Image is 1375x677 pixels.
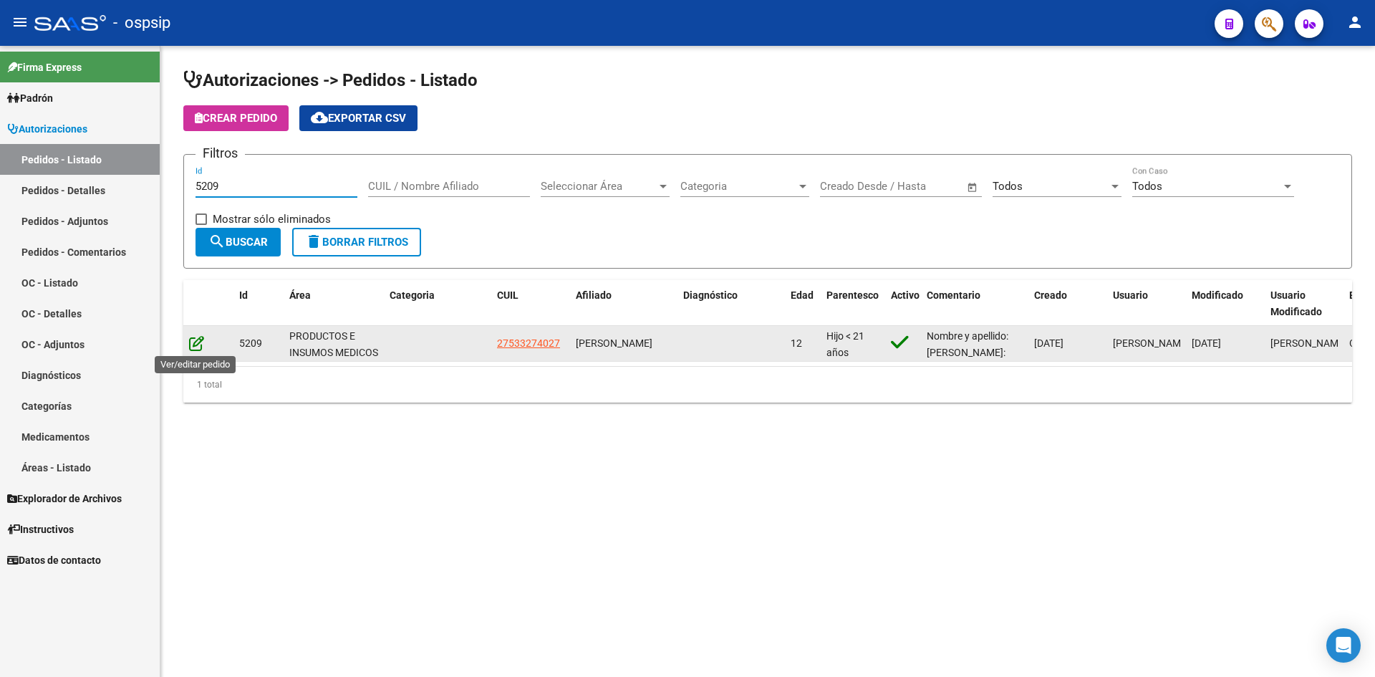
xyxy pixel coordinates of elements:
button: Borrar Filtros [292,228,421,256]
button: Exportar CSV [299,105,418,131]
span: Padrón [7,90,53,106]
span: Activo [891,289,920,301]
span: Modificado [1192,289,1243,301]
mat-icon: menu [11,14,29,31]
span: Mostrar sólo eliminados [213,211,331,228]
span: - ospsip [113,7,170,39]
span: Área [289,289,311,301]
button: Buscar [196,228,281,256]
span: [PERSON_NAME] [1270,337,1347,349]
button: Open calendar [965,179,981,196]
span: Comentario [927,289,980,301]
div: 1 total [183,367,1352,403]
span: Todos [1132,180,1162,193]
span: [DATE] [1034,337,1063,349]
span: Autorizaciones [7,121,87,137]
span: Buscar [208,236,268,249]
datatable-header-cell: Parentesco [821,280,885,327]
span: PRODUCTOS E INSUMOS MEDICOS [289,330,378,358]
span: 12 [791,337,802,349]
span: Datos de contacto [7,552,101,568]
span: Usuario Modificado [1270,289,1322,317]
input: End date [879,180,949,193]
div: Open Intercom Messenger [1326,628,1361,663]
span: Nombre y apellido: [PERSON_NAME]:[PHONE_NUMBER] Teléfono: [PHONE_NUMBER] Dirección: [STREET_ADDRE... [927,330,1015,456]
span: CUIL [497,289,518,301]
mat-icon: search [208,233,226,250]
datatable-header-cell: Modificado [1186,280,1265,327]
span: Explorador de Archivos [7,491,122,506]
span: Seleccionar Área [541,180,657,193]
datatable-header-cell: CUIL [491,280,570,327]
datatable-header-cell: Edad [785,280,821,327]
datatable-header-cell: Comentario [921,280,1028,327]
button: Crear Pedido [183,105,289,131]
span: Parentesco [826,289,879,301]
span: 27533274027 [497,337,560,349]
span: 5209 [239,337,262,349]
h3: Filtros [196,143,245,163]
mat-icon: delete [305,233,322,250]
span: [PERSON_NAME] [1113,337,1190,349]
datatable-header-cell: Activo [885,280,921,327]
mat-icon: person [1346,14,1364,31]
span: Exportar CSV [311,112,406,125]
datatable-header-cell: Afiliado [570,280,677,327]
mat-icon: cloud_download [311,109,328,126]
span: Id [239,289,248,301]
datatable-header-cell: Área [284,280,384,327]
datatable-header-cell: Usuario [1107,280,1186,327]
span: Diagnóstico [683,289,738,301]
datatable-header-cell: Categoria [384,280,491,327]
datatable-header-cell: Diagnóstico [677,280,785,327]
span: Hijo < 21 años [826,330,864,358]
span: Afiliado [576,289,612,301]
span: Categoria [680,180,796,193]
datatable-header-cell: Creado [1028,280,1107,327]
datatable-header-cell: Usuario Modificado [1265,280,1343,327]
span: [DATE] [1192,337,1221,349]
span: Todos [993,180,1023,193]
span: Firma Express [7,59,82,75]
span: Edad [791,289,814,301]
span: Borrar Filtros [305,236,408,249]
span: Crear Pedido [195,112,277,125]
span: Categoria [390,289,435,301]
span: Creado [1034,289,1067,301]
span: Autorizaciones -> Pedidos - Listado [183,70,478,90]
span: Usuario [1113,289,1148,301]
span: Instructivos [7,522,74,537]
input: Start date [820,180,867,193]
datatable-header-cell: Id [233,280,284,327]
span: [PERSON_NAME] [576,337,652,349]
